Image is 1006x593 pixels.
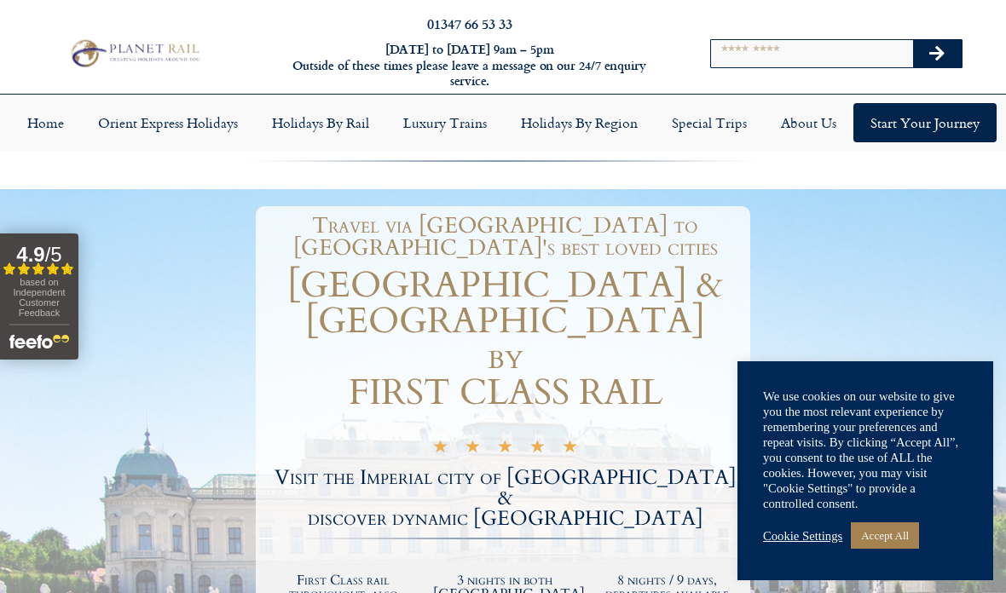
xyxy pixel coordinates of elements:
i: ★ [529,441,546,458]
h1: [GEOGRAPHIC_DATA] & [GEOGRAPHIC_DATA] by FIRST CLASS RAIL [260,268,750,411]
a: About Us [764,103,853,142]
i: ★ [497,441,513,458]
button: Search [913,40,963,67]
img: Planet Rail Train Holidays Logo [66,37,202,70]
h2: Visit the Imperial city of [GEOGRAPHIC_DATA] & discover dynamic [GEOGRAPHIC_DATA] [260,468,750,529]
a: Orient Express Holidays [81,103,255,142]
div: 5/5 [432,439,578,458]
a: Start your Journey [853,103,997,142]
a: Holidays by Region [504,103,655,142]
span: Travel via [GEOGRAPHIC_DATA] to [GEOGRAPHIC_DATA]'s best loved cities [293,210,718,262]
div: We use cookies on our website to give you the most relevant experience by remembering your prefer... [763,389,968,511]
i: ★ [562,441,578,458]
a: 01347 66 53 33 [427,14,512,33]
a: Holidays by Rail [255,103,386,142]
nav: Menu [9,103,997,142]
i: ★ [465,441,481,458]
i: ★ [432,441,448,458]
a: Cookie Settings [763,528,842,544]
a: Accept All [851,522,919,549]
a: Home [10,103,81,142]
a: Luxury Trains [386,103,504,142]
h6: [DATE] to [DATE] 9am – 5pm Outside of these times please leave a message on our 24/7 enquiry serv... [273,42,667,89]
a: Special Trips [655,103,764,142]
